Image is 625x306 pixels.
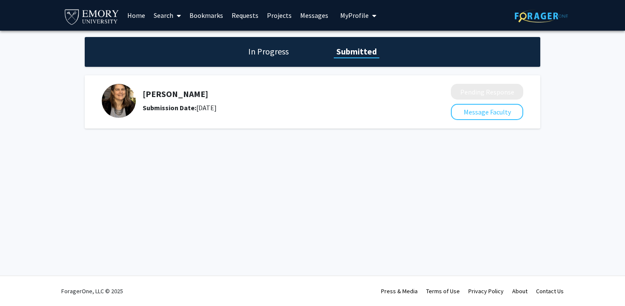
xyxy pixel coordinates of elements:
img: ForagerOne Logo [515,9,568,23]
button: Pending Response [451,84,523,100]
a: Contact Us [536,287,564,295]
span: My Profile [340,11,369,20]
a: Requests [227,0,263,30]
b: Submission Date: [143,103,196,112]
button: Message Faculty [451,104,523,120]
a: Search [149,0,185,30]
a: Projects [263,0,296,30]
a: Terms of Use [426,287,460,295]
a: Home [123,0,149,30]
h1: Submitted [334,46,379,57]
div: ForagerOne, LLC © 2025 [61,276,123,306]
h1: In Progress [246,46,291,57]
h5: [PERSON_NAME] [143,89,406,99]
div: [DATE] [143,103,406,113]
a: Privacy Policy [468,287,504,295]
a: Message Faculty [451,108,523,116]
a: About [512,287,528,295]
img: Profile Picture [102,84,136,118]
a: Bookmarks [185,0,227,30]
iframe: Chat [6,268,36,300]
a: Messages [296,0,333,30]
a: Press & Media [381,287,418,295]
img: Emory University Logo [63,7,120,26]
